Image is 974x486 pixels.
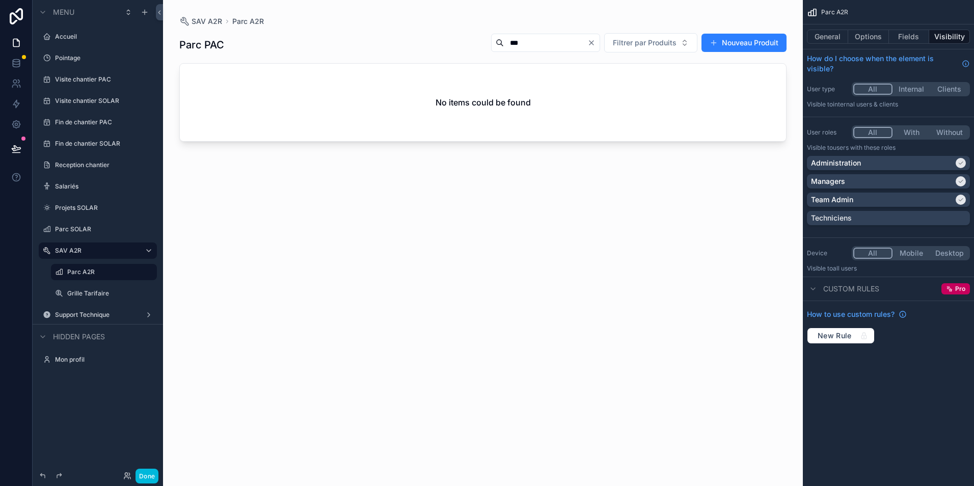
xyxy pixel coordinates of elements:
button: General [807,30,848,44]
span: How do I choose when the element is visible? [807,53,958,74]
button: New Rule [807,328,875,344]
label: Projets SOLAR [55,204,151,212]
h1: Parc PAC [179,38,224,52]
button: Nouveau Produit [701,34,787,52]
label: Visite chantier PAC [55,75,151,84]
span: Pro [955,285,965,293]
button: Done [136,469,158,483]
span: How to use custom rules? [807,309,895,319]
p: Administration [811,158,861,168]
p: Managers [811,176,845,186]
span: Hidden pages [53,332,105,342]
button: Desktop [930,248,968,259]
label: Reception chantier [55,161,151,169]
label: User roles [807,128,848,137]
span: Parc A2R [821,8,848,16]
span: Filtrer par Produits [613,38,677,48]
button: Clear [587,39,600,47]
button: All [853,127,892,138]
label: Parc SOLAR [55,225,151,233]
button: Internal [892,84,931,95]
a: SAV A2R [179,16,222,26]
a: How do I choose when the element is visible? [807,53,970,74]
label: Visite chantier SOLAR [55,97,151,105]
label: Parc A2R [67,268,151,276]
button: Fields [889,30,930,44]
label: Grille Tarifaire [67,289,151,298]
span: SAV A2R [192,16,222,26]
span: Custom rules [823,284,879,294]
label: Mon profil [55,356,151,364]
a: Parc A2R [232,16,264,26]
button: All [853,248,892,259]
button: With [892,127,931,138]
p: Visible to [807,264,970,273]
label: Pointage [55,54,151,62]
p: Techniciens [811,213,852,223]
span: all users [833,264,857,272]
button: Clients [930,84,968,95]
p: Visible to [807,144,970,152]
span: Menu [53,7,74,17]
p: Team Admin [811,195,853,205]
label: Device [807,249,848,257]
button: Without [930,127,968,138]
label: User type [807,85,848,93]
label: Support Technique [55,311,137,319]
span: Users with these roles [833,144,896,151]
button: Mobile [892,248,931,259]
p: Visible to [807,100,970,109]
a: How to use custom rules? [807,309,907,319]
span: New Rule [814,331,856,340]
label: Fin de chantier PAC [55,118,151,126]
button: All [853,84,892,95]
button: Visibility [929,30,970,44]
label: Fin de chantier SOLAR [55,140,151,148]
label: Accueil [55,33,151,41]
label: SAV A2R [55,247,137,255]
button: Options [848,30,889,44]
button: Select Button [604,33,697,52]
label: Salariés [55,182,151,191]
span: Internal users & clients [833,100,898,108]
h2: No items could be found [436,96,531,109]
